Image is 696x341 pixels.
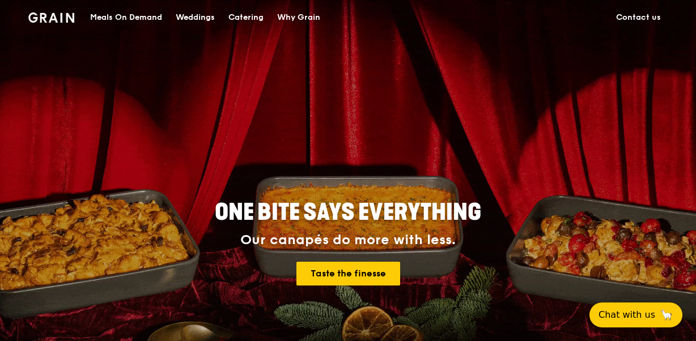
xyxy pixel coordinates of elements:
a: Taste the finesse [296,262,400,285]
a: Contact us [609,1,668,35]
div: Weddings [176,1,215,35]
span: Chat with us [599,308,655,322]
div: Meals On Demand [90,1,162,35]
a: Catering [222,1,270,35]
a: Why Grain [270,1,327,35]
img: Grain [28,12,74,23]
a: Weddings [169,1,222,35]
div: Why Grain [277,1,320,35]
div: Our canapés do more with less. [144,232,552,248]
span: 🦙 [660,308,673,322]
button: Chat with us🦙 [589,302,682,327]
div: Catering [228,1,264,35]
span: ONE BITE SAYS EVERYTHING [215,199,481,226]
